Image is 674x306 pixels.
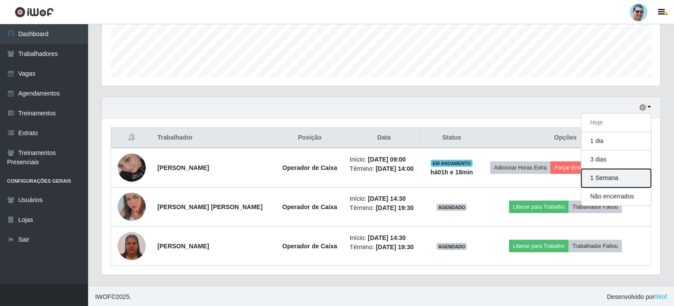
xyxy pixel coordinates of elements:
[368,234,406,241] time: [DATE] 14:30
[282,243,337,250] strong: Operador de Caixa
[350,194,418,203] li: Início:
[344,128,424,148] th: Data
[157,243,209,250] strong: [PERSON_NAME]
[350,203,418,213] li: Término:
[569,201,622,213] button: Trabalhador Faltou
[350,233,418,243] li: Início:
[275,128,344,148] th: Posição
[118,143,146,193] img: 1745793210220.jpeg
[368,156,406,163] time: [DATE] 09:00
[509,201,569,213] button: Liberar para Trabalho
[350,243,418,252] li: Término:
[15,7,54,18] img: CoreUI Logo
[431,160,473,167] span: EM ANDAMENTO
[437,243,467,250] span: AGENDADO
[376,165,414,172] time: [DATE] 14:00
[581,132,651,151] button: 1 dia
[551,162,610,174] button: Forçar Encerramento
[480,128,652,148] th: Opções
[376,243,414,251] time: [DATE] 19:30
[430,169,473,176] strong: há 01 h e 18 min
[95,292,131,302] span: © 2025 .
[424,128,480,148] th: Status
[655,293,667,300] a: iWof
[157,203,263,210] strong: [PERSON_NAME] [PERSON_NAME]
[282,164,337,171] strong: Operador de Caixa
[509,240,569,252] button: Liberar para Trabalho
[350,164,418,173] li: Término:
[376,204,414,211] time: [DATE] 19:30
[581,169,651,188] button: 1 Semana
[569,240,622,252] button: Trabalhador Faltou
[282,203,337,210] strong: Operador de Caixa
[581,114,651,132] button: Hoje
[368,195,406,202] time: [DATE] 14:30
[350,155,418,164] li: Início:
[152,128,275,148] th: Trabalhador
[118,182,146,232] img: 1699494731109.jpeg
[157,164,209,171] strong: [PERSON_NAME]
[581,151,651,169] button: 3 dias
[118,231,146,261] img: 1752886707341.jpeg
[490,162,551,174] button: Adicionar Horas Extra
[607,292,667,302] span: Desenvolvido por
[437,204,467,211] span: AGENDADO
[95,293,111,300] span: IWOF
[581,188,651,206] button: Não encerrados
